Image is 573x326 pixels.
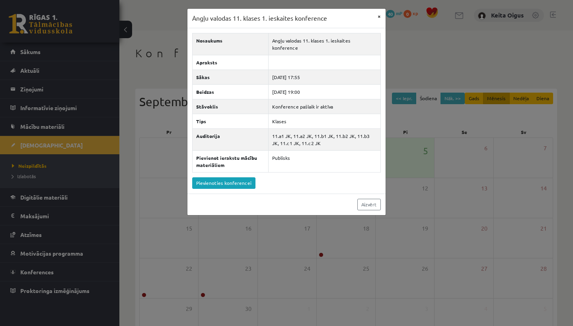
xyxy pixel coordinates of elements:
[193,128,269,150] th: Auditorija
[193,55,269,70] th: Apraksts
[192,14,327,23] h3: Angļu valodas 11. klases 1. ieskaites konference
[357,199,381,210] a: Aizvērt
[268,70,380,84] td: [DATE] 17:55
[268,114,380,128] td: Klases
[268,150,380,172] td: Publisks
[268,33,380,55] td: Angļu valodas 11. klases 1. ieskaites konference
[193,70,269,84] th: Sākas
[373,9,386,24] button: ×
[193,114,269,128] th: Tips
[192,177,255,189] a: Pievienoties konferencei
[268,99,380,114] td: Konference pašlaik ir aktīva
[268,128,380,150] td: 11.a1 JK, 11.a2 JK, 11.b1 JK, 11.b2 JK, 11.b3 JK, 11.c1 JK, 11.c2 JK
[193,150,269,172] th: Pievienot ierakstu mācību materiāliem
[193,99,269,114] th: Stāvoklis
[193,84,269,99] th: Beidzas
[268,84,380,99] td: [DATE] 19:00
[193,33,269,55] th: Nosaukums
